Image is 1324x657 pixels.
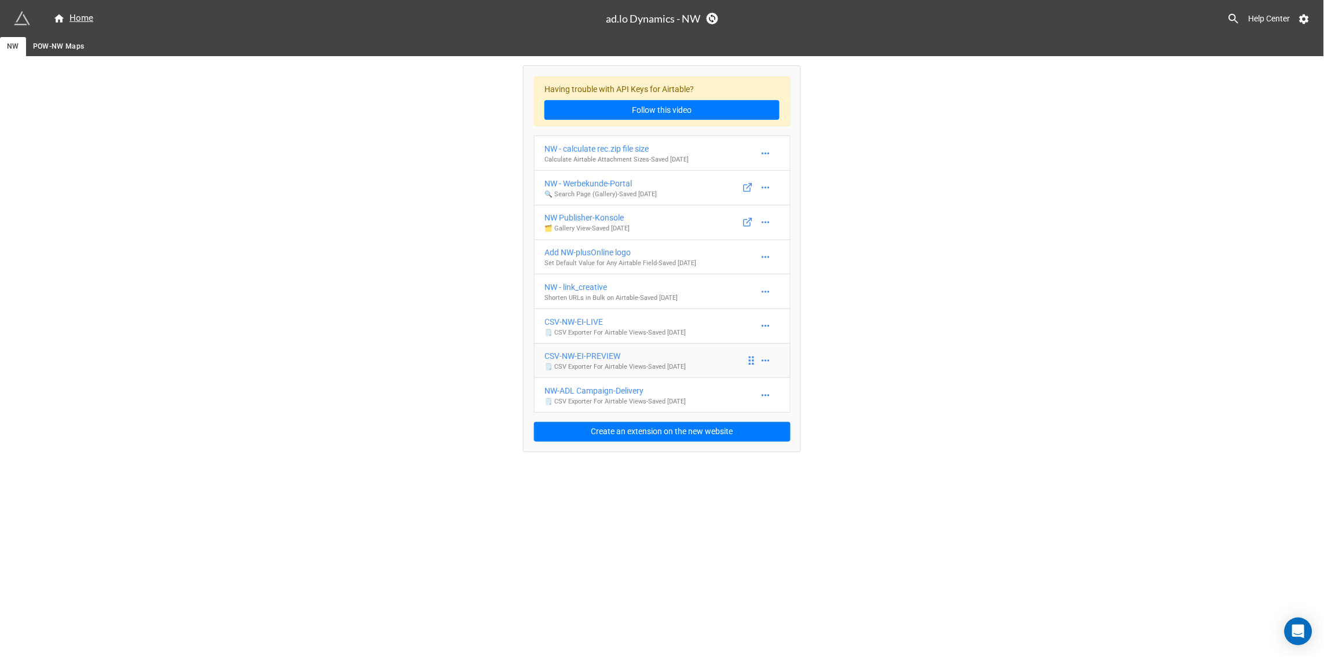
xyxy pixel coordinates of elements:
div: Home [53,12,93,25]
span: NW [7,41,19,53]
a: CSV-NW-EI-PREVIEW🗒️ CSV Exporter For Airtable Views-Saved [DATE] [534,343,791,379]
p: 🗒️ CSV Exporter For Airtable Views - Saved [DATE] [544,397,686,406]
a: NW - Werbekunde-Portal🔍 Search Page (Gallery)-Saved [DATE] [534,170,791,205]
h3: ad.lo Dynamics - NW [606,13,701,24]
p: Set Default Value for Any Airtable Field - Saved [DATE] [544,259,696,268]
a: NW Publisher-Konsole🗂️ Gallery View-Saved [DATE] [534,205,791,240]
p: 🗂️ Gallery View - Saved [DATE] [544,224,630,233]
button: Create an extension on the new website [534,422,791,442]
a: Home [46,12,100,25]
div: NW-ADL Campaign-Delivery [544,384,686,397]
p: 🔍 Search Page (Gallery) - Saved [DATE] [544,190,657,199]
a: Follow this video [544,100,780,120]
a: NW-ADL Campaign-Delivery🗒️ CSV Exporter For Airtable Views-Saved [DATE] [534,377,791,413]
a: NW - calculate rec.zip file sizeCalculate Airtable Attachment Sizes-Saved [DATE] [534,135,791,171]
div: CSV-NW-EI-LIVE [544,315,686,328]
a: Help Center [1241,8,1299,29]
div: Add NW-plusOnline logo [544,246,696,259]
div: NW Publisher-Konsole [544,211,630,224]
div: CSV-NW-EI-PREVIEW [544,350,686,362]
a: CSV-NW-EI-LIVE🗒️ CSV Exporter For Airtable Views-Saved [DATE] [534,309,791,344]
div: Open Intercom Messenger [1285,618,1312,645]
a: NW - link_creativeShorten URLs in Bulk on Airtable-Saved [DATE] [534,274,791,309]
div: NW - Werbekunde-Portal [544,177,657,190]
a: Sync Base Structure [707,13,718,24]
span: POW-NW Maps [33,41,85,53]
div: NW - link_creative [544,281,678,293]
p: 🗒️ CSV Exporter For Airtable Views - Saved [DATE] [544,328,686,337]
p: Calculate Airtable Attachment Sizes - Saved [DATE] [544,155,689,164]
p: Shorten URLs in Bulk on Airtable - Saved [DATE] [544,293,678,303]
div: NW - calculate rec.zip file size [544,142,689,155]
a: Add NW-plusOnline logoSet Default Value for Any Airtable Field-Saved [DATE] [534,240,791,275]
img: miniextensions-icon.73ae0678.png [14,10,30,27]
div: Having trouble with API Keys for Airtable? [534,76,791,127]
p: 🗒️ CSV Exporter For Airtable Views - Saved [DATE] [544,362,686,372]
